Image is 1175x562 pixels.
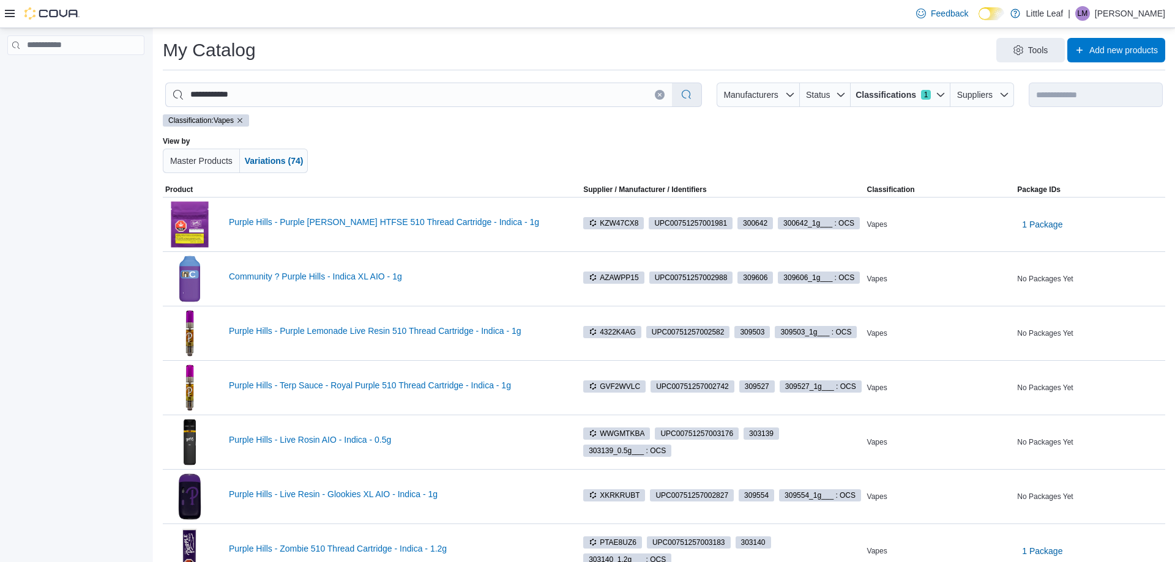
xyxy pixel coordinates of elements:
[589,445,666,456] span: 303139_0.5g___ : OCS
[589,218,638,229] span: KZW47CX8
[800,83,851,107] button: Status
[583,536,642,549] span: PTAE8UZ6
[165,254,214,303] img: Community ? Purple Hills - Indica XL AIO - 1g
[1067,38,1165,62] button: Add new products
[583,272,644,284] span: AZAWPP15
[737,272,773,284] span: 309606
[589,490,640,501] span: XKRKRUBT
[780,380,862,393] span: 309527_1g___ : OCS
[778,272,860,284] span: 309606_1g___ : OCS
[589,381,640,392] span: GVF2WVLC
[950,83,1014,107] button: Suppliers
[589,327,636,338] span: 4322K4AG
[1068,6,1070,21] p: |
[240,149,308,173] button: Variations (74)
[749,428,774,439] span: 303139
[979,7,1004,20] input: Dark Mode
[583,427,650,440] span: WWGMTKBA
[651,380,734,393] span: UPC00751257002742
[583,380,646,393] span: GVF2WVLC
[589,272,639,283] span: AZAWPP15
[865,272,1015,286] div: Vapes
[229,489,561,499] a: Purple Hills - Live Resin - Glookies XL AIO - Indica - 1g
[865,217,1015,232] div: Vapes
[739,489,774,501] span: 309554
[856,89,916,101] span: Classifications
[589,537,636,548] span: PTAE8UZ6
[743,218,767,229] span: 300642
[656,381,729,392] span: UPC 00751257002742
[655,90,665,100] button: Clear input
[741,537,766,548] span: 303140
[921,90,931,100] span: 1 active filters
[1022,218,1062,231] span: 1 Package
[229,544,561,553] a: Purple Hills - Zombie 510 Thread Cartridge - Indica - 1.2g
[583,185,706,194] div: Supplier / Manufacturer / Identifiers
[170,156,233,166] span: Master Products
[1015,272,1165,286] div: No Packages Yet
[783,218,854,229] span: 300642_1g___ : OCS
[723,90,778,100] span: Manufacturers
[163,114,249,127] span: Classification: Vapes
[775,326,857,338] span: 309503_1g___ : OCS
[229,272,561,281] a: Community ? Purple Hills - Indica XL AIO - 1g
[1017,185,1061,194] span: Package IDs
[583,489,645,501] span: XKRKRUBT
[979,20,979,21] span: Dark Mode
[566,185,706,194] span: Supplier / Manufacturer / Identifiers
[778,217,860,229] span: 300642_1g___ : OCS
[7,57,144,87] nav: Complex example
[652,327,725,338] span: UPC 00751257002582
[229,217,561,227] a: Purple Hills - Purple [PERSON_NAME] HTFSE 510 Thread Cartridge - Indica - 1g
[865,435,1015,449] div: Vapes
[165,185,193,194] span: Product
[744,490,769,501] span: 309554
[744,427,779,440] span: 303139
[806,90,830,100] span: Status
[865,489,1015,504] div: Vapes
[865,326,1015,341] div: Vapes
[785,381,856,392] span: 309527_1g___ : OCS
[165,200,214,249] img: Purple Hills - Purple Jane HTFSE 510 Thread Cartridge - Indica - 1g
[646,326,730,338] span: UPC00751257002582
[737,217,773,229] span: 300642
[583,445,671,457] span: 303139_0.5g___ : OCS
[739,380,775,393] span: 309527
[165,418,214,467] img: Purple Hills - Live Rosin AIO - Indica - 0.5g
[1095,6,1165,21] p: [PERSON_NAME]
[1078,6,1088,21] span: LM
[996,38,1065,62] button: Tools
[931,7,968,20] span: Feedback
[780,327,851,338] span: 309503_1g___ : OCS
[1015,435,1165,449] div: No Packages Yet
[743,272,767,283] span: 309606
[1028,44,1048,56] span: Tools
[1015,380,1165,395] div: No Packages Yet
[229,435,561,445] a: Purple Hills - Live Rosin AIO - Indica - 0.5g
[734,326,770,338] span: 309503
[785,490,856,501] span: 309554_1g___ : OCS
[24,7,80,20] img: Cova
[163,38,256,62] h1: My Catalog
[655,490,728,501] span: UPC 00751257002827
[245,156,304,166] span: Variations (74)
[654,218,727,229] span: UPC 00751257001981
[583,217,644,229] span: KZW47CX8
[865,544,1015,558] div: Vapes
[165,309,214,358] img: Purple Hills - Purple Lemonade Live Resin 510 Thread Cartridge - Indica - 1g
[745,381,769,392] span: 309527
[779,489,861,501] span: 309554_1g___ : OCS
[1015,326,1165,341] div: No Packages Yet
[229,326,561,336] a: Purple Hills - Purple Lemonade Live Resin 510 Thread Cartridge - Indica - 1g
[717,83,800,107] button: Manufacturers
[649,272,733,284] span: UPC00751257002988
[1089,44,1158,56] span: Add new products
[165,363,214,412] img: Purple Hills - Terp Sauce - Royal Purple 510 Thread Cartridge - Indica - 1g
[650,489,734,501] span: UPC00751257002827
[168,115,234,126] span: Classification: Vapes
[652,537,725,548] span: UPC 00751257003183
[655,272,728,283] span: UPC 00751257002988
[165,472,214,521] img: Purple Hills - Live Resin - Glookies XL AIO - Indica - 1g
[583,326,641,338] span: 4322K4AG
[589,428,644,439] span: WWGMTKBA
